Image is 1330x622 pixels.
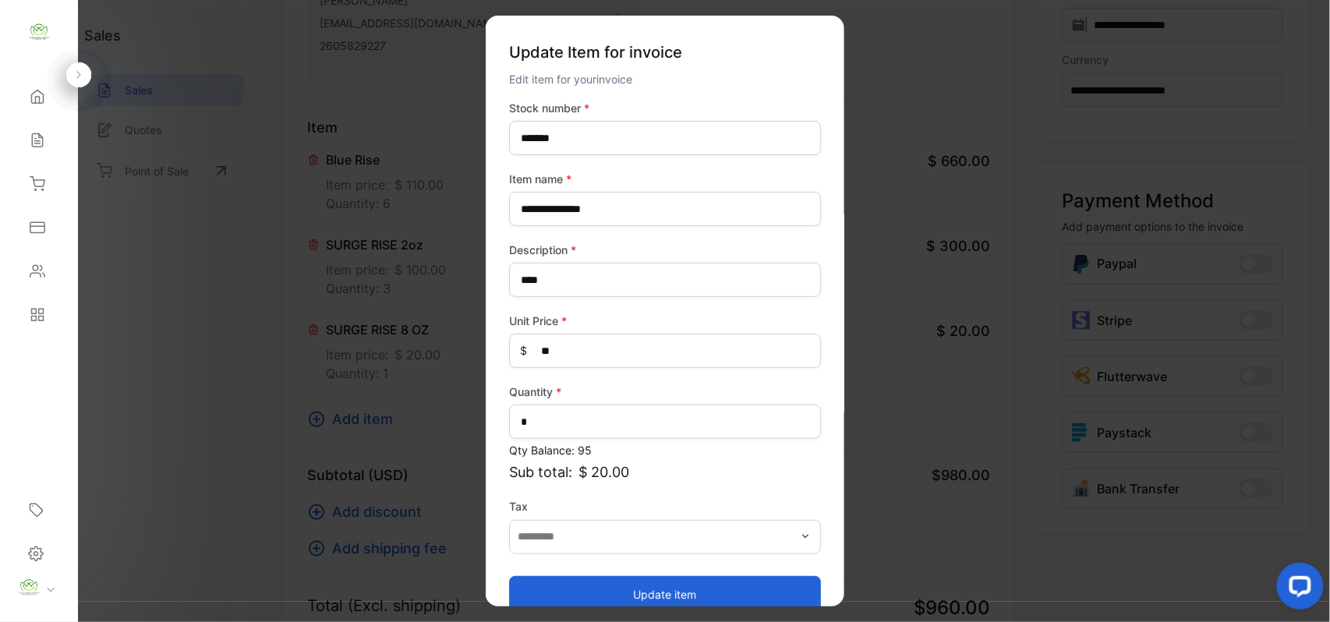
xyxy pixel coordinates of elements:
[509,72,632,86] span: Edit item for your invoice
[27,20,51,44] img: logo
[509,383,821,400] label: Quantity
[509,242,821,258] label: Description
[509,442,821,458] p: Qty Balance: 95
[578,461,629,482] span: $ 20.00
[1265,557,1330,622] iframe: LiveChat chat widget
[509,461,821,482] p: Sub total:
[509,100,821,116] label: Stock number
[509,34,821,70] p: Update Item for invoice
[509,575,821,613] button: Update item
[520,342,527,359] span: $
[509,498,821,514] label: Tax
[509,171,821,187] label: Item name
[509,313,821,329] label: Unit Price
[17,576,41,599] img: profile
